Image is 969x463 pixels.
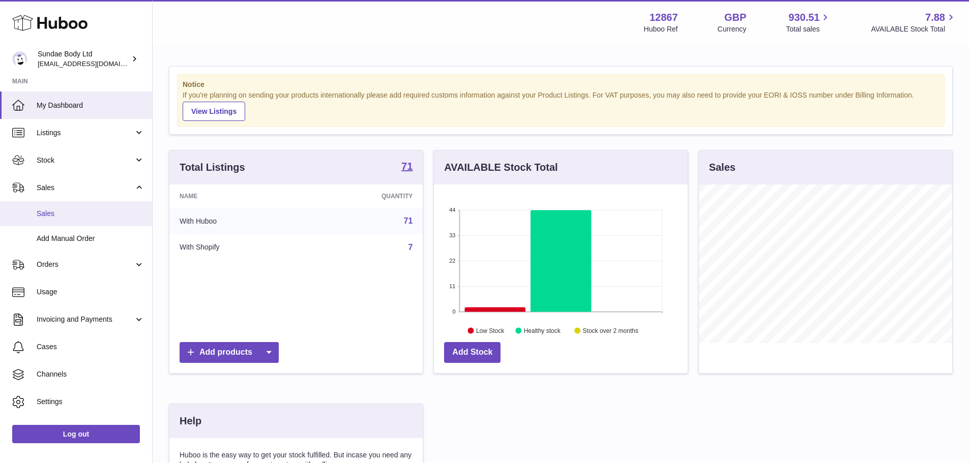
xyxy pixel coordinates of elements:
td: With Huboo [169,208,306,234]
span: Channels [37,369,144,379]
th: Quantity [306,184,423,208]
a: Log out [12,425,140,443]
span: 7.88 [925,11,945,24]
img: internalAdmin-12867@internal.huboo.com [12,51,27,67]
strong: GBP [724,11,746,24]
a: Add products [180,342,279,363]
span: AVAILABLE Stock Total [871,24,957,34]
text: 22 [450,258,456,264]
span: My Dashboard [37,101,144,110]
text: Healthy stock [524,327,561,334]
a: 930.51 Total sales [786,11,831,34]
div: Sundae Body Ltd [38,49,129,69]
span: Add Manual Order [37,234,144,243]
a: 71 [404,217,413,225]
th: Name [169,184,306,208]
strong: Notice [183,80,939,89]
div: Huboo Ref [644,24,678,34]
a: View Listings [183,102,245,121]
text: 11 [450,283,456,289]
a: 7.88 AVAILABLE Stock Total [871,11,957,34]
h3: Help [180,414,201,428]
h3: Sales [709,161,736,174]
span: Total sales [786,24,831,34]
h3: Total Listings [180,161,245,174]
span: Usage [37,287,144,297]
td: With Shopify [169,234,306,261]
text: 33 [450,232,456,238]
span: [EMAIL_ADDRESS][DOMAIN_NAME] [38,59,150,68]
a: Add Stock [444,342,501,363]
text: Low Stock [476,327,505,334]
span: Sales [37,183,134,193]
span: Cases [37,342,144,352]
strong: 12867 [650,11,678,24]
span: Invoicing and Payments [37,315,134,324]
span: Stock [37,156,134,165]
h3: AVAILABLE Stock Total [444,161,557,174]
span: Settings [37,397,144,407]
a: 71 [401,161,413,173]
a: 7 [408,243,413,252]
span: Orders [37,260,134,269]
text: 0 [453,308,456,315]
strong: 71 [401,161,413,171]
span: Listings [37,128,134,138]
div: Currency [718,24,747,34]
div: If you're planning on sending your products internationally please add required customs informati... [183,90,939,121]
text: 44 [450,207,456,213]
span: 930.51 [788,11,819,24]
text: Stock over 2 months [583,327,638,334]
span: Sales [37,209,144,219]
